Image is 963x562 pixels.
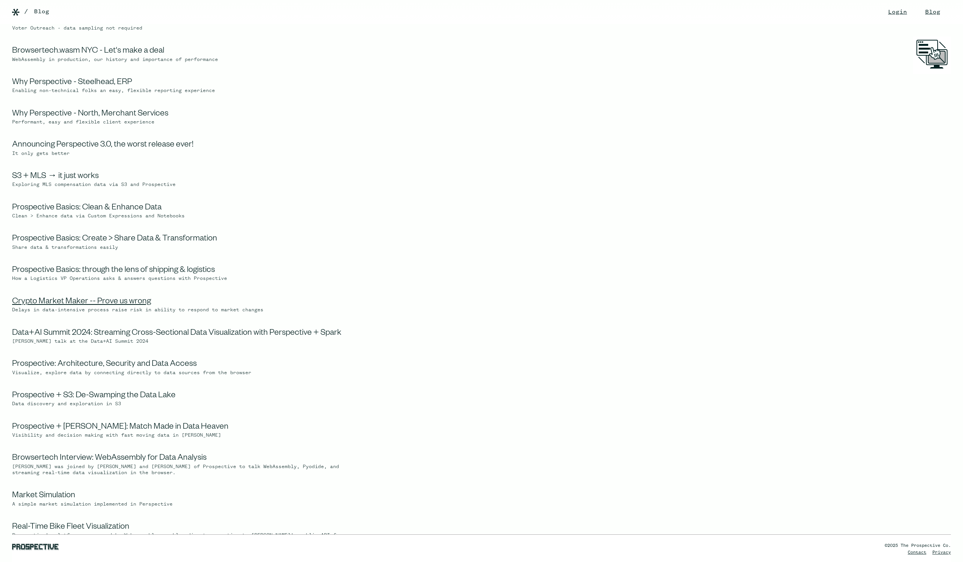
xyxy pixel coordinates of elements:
a: Prospective Basics: through the lens of shipping & logistics [12,266,215,275]
a: Browsertech.wasm NYC - Let's make a deal [12,47,164,56]
div: ©2025 The Prospective Co. [885,542,951,549]
div: Clean > Enhance data via Custom Expressions and Notebooks [12,213,351,219]
div: [PERSON_NAME] talk at the Data+AI Summit 2024 [12,339,351,345]
a: Browsertech Interview: WebAssembly for Data Analysis [12,454,207,463]
div: How a Logistics VP Operations asks & answers questions with Prospective [12,276,351,282]
a: Contact [908,550,926,555]
div: Visualize, explore data by connecting directly to data sources from the browser [12,370,351,376]
a: Prospective: Architecture, Security and Data Access [12,360,197,369]
div: Enabling non-technical folks an easy, flexible reporting experience [12,88,351,94]
div: Share data & transformations easily [12,245,351,251]
div: Exploring MLS compensation data via S3 and Prospective [12,182,351,188]
a: Why Perspective - Steelhead, ERP [12,78,132,87]
div: / [24,7,28,16]
div: WebAssembly in production, our history and importance of performance [12,57,351,63]
div: A simple market simulation implemented in Perspective [12,501,351,507]
a: Prospective + [PERSON_NAME]: Match Made in Data Heaven [12,423,229,432]
a: Crypto Market Maker -- Prove us wrong [12,298,151,307]
a: Blog [34,7,49,16]
a: S3 + MLS → it just works [12,172,99,181]
a: Why Perspective - North, Merchant Services [12,110,168,119]
a: Prospective Basics: Clean & Enhance Data [12,204,162,213]
div: It only gets better [12,151,351,157]
div: Performant, easy and flexible client experience [12,119,351,125]
a: Prospective Basics: Create > Share Data & Transformation [12,235,217,244]
div: Visibility and decision making with fast moving data in [PERSON_NAME] [12,432,351,439]
div: ‍Voter Outreach - data sampling not required [12,25,351,31]
a: Prospective + S3: De-Swamping the Data Lake [12,392,176,401]
a: Announcing Perspective 3.0, the worst release ever! [12,141,193,150]
div: Delays in data-intensive process raise risk in ability to respond to market changes [12,307,351,313]
div: [PERSON_NAME] was joined by [PERSON_NAME] and [PERSON_NAME] of Prospective to talk WebAssembly, P... [12,464,351,476]
a: Privacy [932,550,951,555]
div: Data discovery and exploration in S3 [12,401,351,407]
a: Market Simulation [12,492,75,501]
a: Data+AI Summit 2024: Streaming Cross-Sectional Data Visualization with Perspective + Spark [12,329,341,338]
